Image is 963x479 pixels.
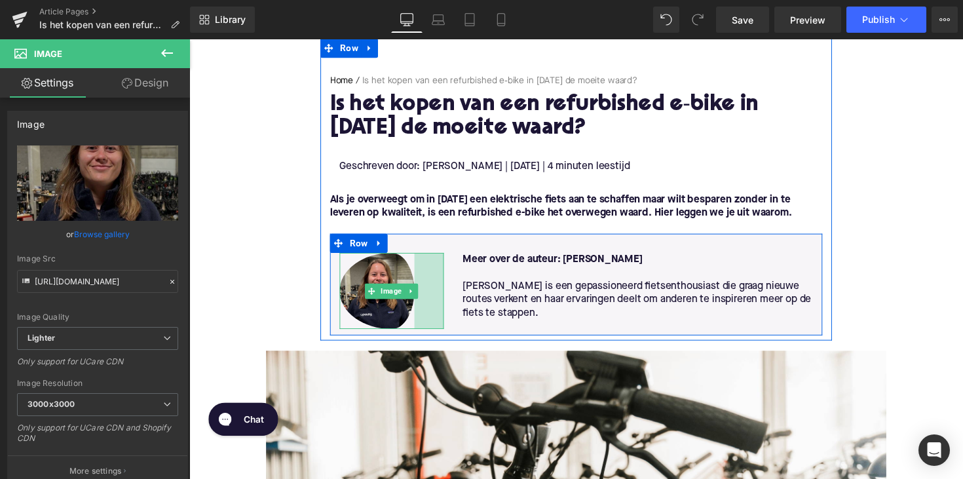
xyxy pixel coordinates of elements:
span: Save [732,13,753,27]
span: / [168,36,177,50]
span: [PERSON_NAME] is een gepassioneerd fietsenthousiast die graag nieuwe routes verkent en haar ervar... [280,248,637,286]
div: Open Intercom Messenger [918,434,950,466]
div: Image [17,111,45,130]
div: Image Resolution [17,379,178,388]
strong: Meer over de auteur: [PERSON_NAME] [280,220,464,231]
div: Only support for UCare CDN [17,356,178,375]
a: New Library [190,7,255,33]
div: or [17,227,178,241]
p: More settings [69,465,122,477]
a: Tablet [454,7,485,33]
a: Mobile [485,7,517,33]
div: Image Quality [17,313,178,322]
b: 3000x3000 [28,399,75,409]
a: Design [98,68,193,98]
button: More [932,7,958,33]
a: Expand / Collapse [186,199,203,219]
span: Preview [790,13,825,27]
a: Article Pages [39,7,190,17]
p: Geschreven door: [PERSON_NAME] | [DATE] | 4 minuten leestijd [154,124,639,138]
a: Preview [774,7,841,33]
span: Row [161,199,186,219]
input: Link [17,270,178,293]
span: Library [215,14,246,26]
h1: Is het kopen van een refurbished e‑bike in [DATE] de moeite waard? [144,56,649,104]
button: Publish [846,7,926,33]
nav: breadcrumbs [144,36,649,56]
button: Undo [653,7,679,33]
button: Redo [685,7,711,33]
div: Image Src [17,254,178,263]
a: Home [144,36,168,50]
a: Laptop [423,7,454,33]
span: Image [194,250,221,266]
font: Als je overweegt om in [DATE] een elektrische fiets aan te schaffen maar wilt besparen zonder in ... [144,159,617,183]
span: Is het kopen van een refurbished e‑bike in [DATE] de moeite waard? [39,20,165,30]
span: Image [34,48,62,59]
span: Publish [862,14,895,25]
a: Expand / Collapse [221,250,235,266]
iframe: Gorgias live chat messenger [13,368,98,411]
b: Lighter [28,333,55,343]
div: Only support for UCare CDN and Shopify CDN [17,423,178,452]
a: Browse gallery [74,223,130,246]
a: Desktop [391,7,423,33]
